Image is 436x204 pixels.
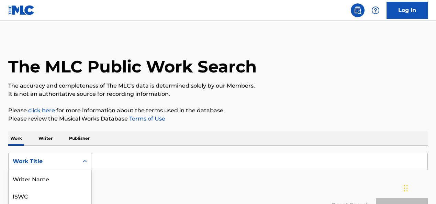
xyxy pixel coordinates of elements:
p: Writer [36,131,55,146]
div: Drag [404,178,408,199]
img: MLC Logo [8,5,35,15]
img: help [371,6,380,14]
div: Writer Name [9,170,91,187]
a: click here [28,107,55,114]
p: Please for more information about the terms used in the database. [8,106,428,115]
p: The accuracy and completeness of The MLC's data is determined solely by our Members. [8,82,428,90]
h1: The MLC Public Work Search [8,56,257,77]
p: It is not an authoritative source for recording information. [8,90,428,98]
p: Work [8,131,24,146]
img: search [354,6,362,14]
div: Help [369,3,382,17]
a: Terms of Use [128,115,165,122]
a: Public Search [351,3,365,17]
p: Publisher [67,131,92,146]
a: Log In [387,2,428,19]
iframe: Chat Widget [402,171,436,204]
p: Please review the Musical Works Database [8,115,428,123]
div: Work Title [13,157,75,166]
